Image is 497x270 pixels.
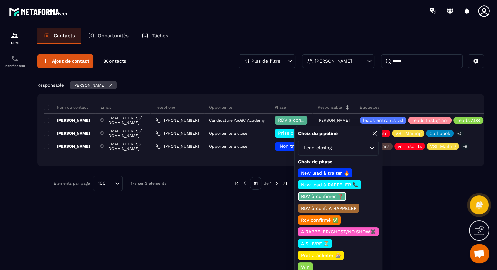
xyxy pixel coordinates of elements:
p: 01 [250,177,261,190]
p: Étiquettes [360,105,379,110]
img: logo [9,6,68,18]
p: Nom du contact [44,105,88,110]
div: Search for option [298,141,379,156]
p: de 1 [264,181,272,186]
p: Opportunité à closer [209,131,249,136]
p: Email [100,105,111,110]
button: Ajout de contact [37,54,93,68]
span: Prise de contact effectuée [278,130,339,136]
p: Opportunités [98,33,129,39]
p: [PERSON_NAME] [44,131,90,136]
p: [PERSON_NAME] [315,59,352,63]
p: Prêt à acheter 🎰 [300,252,342,259]
p: RDV à confimer ❓ [300,193,344,200]
p: RDV à conf. A RAPPELER [300,205,357,211]
input: Search for option [108,180,113,187]
p: A RAPPELER/GHOST/NO SHOW✖️ [300,228,377,235]
p: Call book [429,131,450,136]
p: +5 [461,143,469,150]
span: RDV à confimer ❓ [278,117,320,123]
p: New lead à traiter 🔥 [300,170,350,176]
p: Rdv confirmé ✅ [300,217,339,223]
p: Téléphone [156,105,175,110]
span: 100 [96,180,108,187]
p: Opportunité à closer [209,144,249,149]
p: New lead à RAPPELER 📞 [300,181,359,188]
a: schedulerschedulerPlanificateur [2,50,28,73]
p: Éléments par page [54,181,90,186]
p: Responsable [318,105,342,110]
p: [PERSON_NAME] [44,118,90,123]
a: formationformationCRM [2,27,28,50]
a: [PHONE_NUMBER] [156,118,199,123]
p: Choix de phase [298,159,379,165]
span: Contacts [106,59,126,64]
p: 1-3 sur 3 éléments [131,181,166,186]
img: prev [234,180,240,186]
p: Phase [275,105,286,110]
p: +2 [455,130,464,137]
p: [PERSON_NAME] [44,144,90,149]
p: Tâches [152,33,168,39]
p: A SUIVRE ⏳ [300,240,330,247]
p: Planificateur [2,64,28,68]
img: next [282,180,288,186]
p: Leads Instagram [411,118,448,123]
a: [PHONE_NUMBER] [156,131,199,136]
img: formation [11,32,19,40]
input: Search for option [333,144,368,152]
img: scheduler [11,55,19,62]
p: [PERSON_NAME] [73,83,105,88]
span: Non traité [280,143,303,149]
p: [PERSON_NAME] [318,118,350,123]
p: Leads ADS [456,118,480,123]
p: Contacts [54,33,75,39]
p: VSL Mailing [430,144,456,149]
a: [PHONE_NUMBER] [156,144,199,149]
p: Responsable : [37,83,67,88]
a: Opportunités [81,28,135,44]
p: leads entrants vsl [363,118,403,123]
p: 3 [103,58,126,64]
img: next [274,180,280,186]
span: Ajout de contact [52,58,89,64]
div: Search for option [93,176,123,191]
p: Candidature YouGC Academy [209,118,265,123]
a: Contacts [37,28,81,44]
p: vsl inscrits [398,144,422,149]
a: Ouvrir le chat [470,244,489,263]
span: Lead closing [302,144,333,152]
p: Plus de filtre [251,59,280,63]
a: Tâches [135,28,175,44]
img: prev [242,180,248,186]
p: CRM [2,41,28,45]
p: Opportunité [209,105,232,110]
p: Choix du pipeline [298,130,338,137]
p: VSL Mailing [395,131,421,136]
